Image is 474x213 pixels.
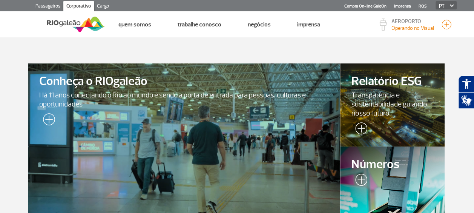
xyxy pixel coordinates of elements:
a: Imprensa [297,21,320,28]
a: Trabalhe Conosco [177,21,221,28]
div: Plugin de acessibilidade da Hand Talk. [458,76,474,109]
span: Números [351,158,433,171]
a: Quem Somos [118,21,151,28]
a: Passageiros [32,1,63,13]
a: RQS [419,4,427,9]
button: Abrir tradutor de língua de sinais. [458,92,474,109]
img: leia-mais [351,174,367,189]
a: Relatório ESGTransparência e sustentabilidade guiando nosso futuro [340,63,444,147]
a: Corporativo [63,1,94,13]
p: AEROPORTO [391,19,434,24]
span: Transparência e sustentabilidade guiando nosso futuro [351,91,433,118]
p: Visibilidade de 10000m [391,24,434,32]
img: leia-mais [39,113,55,128]
span: Relatório ESG [351,75,433,88]
a: Cargo [94,1,112,13]
a: Negócios [247,21,270,28]
span: Há 11 anos conectando o Rio ao mundo e sendo a porta de entrada para pessoas, culturas e oportuni... [39,91,329,109]
a: Imprensa [394,4,411,9]
a: Compra On-line GaleOn [344,4,387,9]
img: leia-mais [351,122,367,137]
span: Conheça o RIOgaleão [39,75,329,88]
button: Abrir recursos assistivos. [458,76,474,92]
